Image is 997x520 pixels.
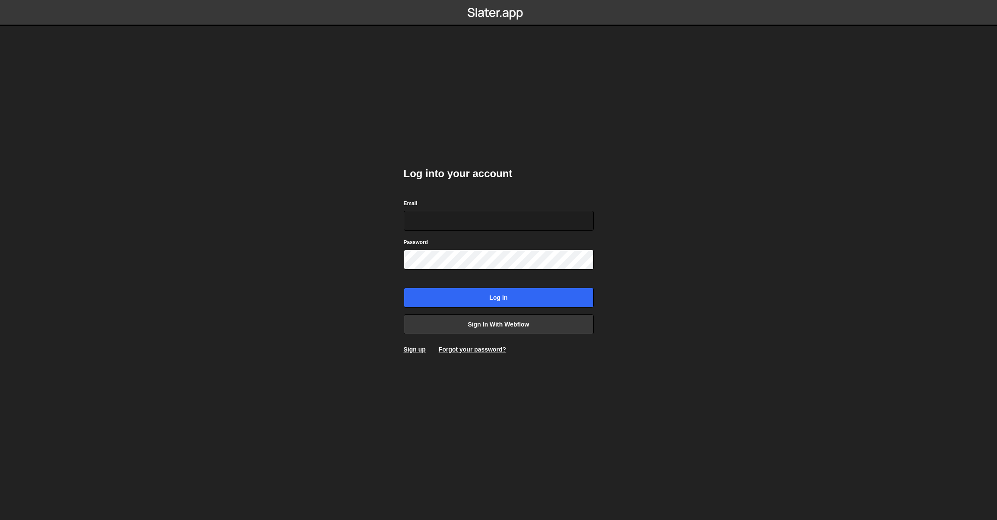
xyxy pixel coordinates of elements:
[439,346,506,353] a: Forgot your password?
[404,167,594,181] h2: Log into your account
[404,199,418,208] label: Email
[404,238,428,247] label: Password
[404,346,426,353] a: Sign up
[404,314,594,334] a: Sign in with Webflow
[404,288,594,308] input: Log in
